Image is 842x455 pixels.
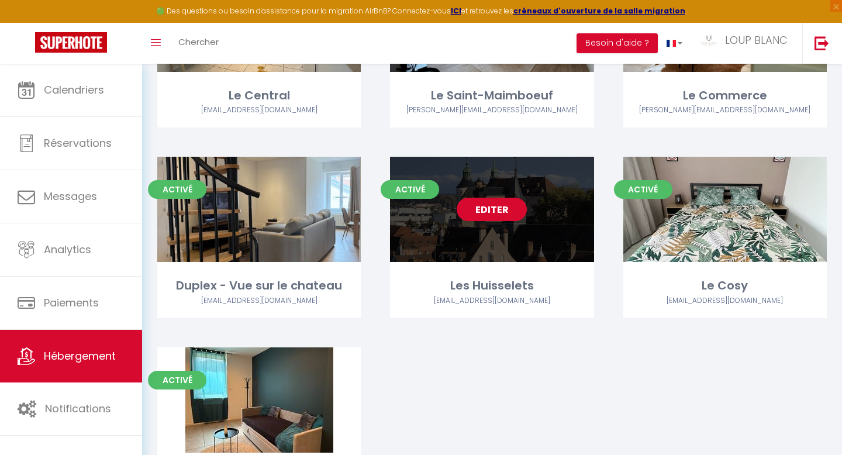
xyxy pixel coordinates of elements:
[9,5,44,40] button: Ouvrir le widget de chat LiveChat
[148,371,206,389] span: Activé
[381,180,439,199] span: Activé
[44,136,112,150] span: Réservations
[44,295,99,310] span: Paiements
[44,82,104,97] span: Calendriers
[390,87,593,105] div: Le Saint-Maimboeuf
[390,105,593,116] div: Airbnb
[623,87,827,105] div: Le Commerce
[44,189,97,204] span: Messages
[178,36,219,48] span: Chercher
[148,180,206,199] span: Activé
[157,295,361,306] div: Airbnb
[390,277,593,295] div: Les Huisselets
[623,295,827,306] div: Airbnb
[577,33,658,53] button: Besoin d'aide ?
[390,295,593,306] div: Airbnb
[457,198,527,221] a: Editer
[157,87,361,105] div: Le Central
[691,23,802,64] a: ... LOUP BLANC
[44,242,91,257] span: Analytics
[35,32,107,53] img: Super Booking
[157,277,361,295] div: Duplex - Vue sur le chateau
[44,349,116,363] span: Hébergement
[623,277,827,295] div: Le Cosy
[815,36,829,50] img: logout
[623,105,827,116] div: Airbnb
[725,33,788,47] span: LOUP BLANC
[614,180,672,199] span: Activé
[170,23,227,64] a: Chercher
[451,6,461,16] a: ICI
[700,35,717,46] img: ...
[45,401,111,416] span: Notifications
[513,6,685,16] a: créneaux d'ouverture de la salle migration
[157,105,361,116] div: Airbnb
